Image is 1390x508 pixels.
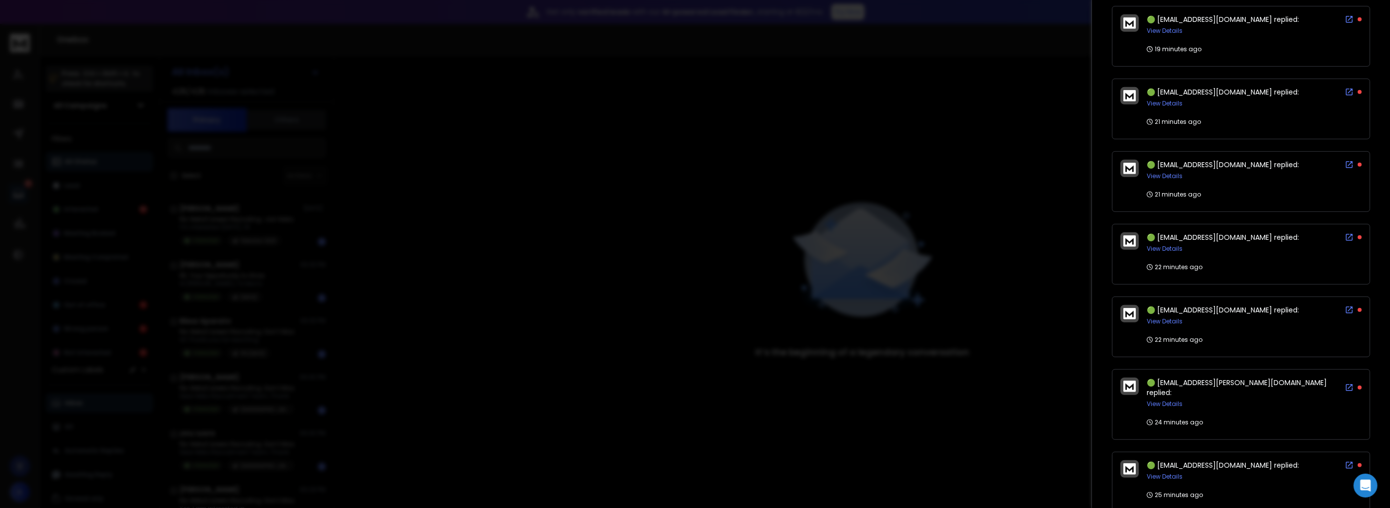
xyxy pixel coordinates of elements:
img: logo [1123,17,1136,29]
button: View Details [1147,473,1183,481]
button: View Details [1147,27,1183,35]
button: View Details [1147,172,1183,180]
button: View Details [1147,400,1183,408]
img: logo [1123,163,1136,174]
span: 🟢 [EMAIL_ADDRESS][DOMAIN_NAME] replied: [1147,87,1299,97]
img: logo [1123,463,1136,475]
p: 21 minutes ago [1147,118,1201,126]
button: View Details [1147,245,1183,253]
span: 🟢 [EMAIL_ADDRESS][DOMAIN_NAME] replied: [1147,14,1299,24]
span: 🟢 [EMAIL_ADDRESS][DOMAIN_NAME] replied: [1147,460,1299,470]
p: 25 minutes ago [1147,491,1203,499]
img: logo [1123,90,1136,102]
img: logo [1123,381,1136,392]
span: 🟢 [EMAIL_ADDRESS][DOMAIN_NAME] replied: [1147,160,1299,170]
p: 19 minutes ago [1147,45,1201,53]
span: 🟢 [EMAIL_ADDRESS][PERSON_NAME][DOMAIN_NAME] replied: [1147,378,1327,398]
button: View Details [1147,317,1183,325]
button: View Details [1147,100,1183,107]
img: logo [1123,235,1136,247]
p: 21 minutes ago [1147,191,1201,199]
div: Open Intercom Messenger [1354,474,1378,498]
span: 🟢 [EMAIL_ADDRESS][DOMAIN_NAME] replied: [1147,232,1299,242]
img: logo [1123,308,1136,319]
p: 24 minutes ago [1147,418,1203,426]
p: 22 minutes ago [1147,336,1202,344]
span: 🟢 [EMAIL_ADDRESS][DOMAIN_NAME] replied: [1147,305,1299,315]
p: 22 minutes ago [1147,263,1202,271]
